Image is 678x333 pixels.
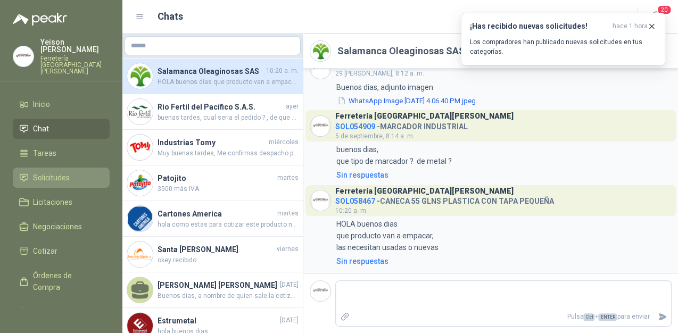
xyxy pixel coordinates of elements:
span: 29 [PERSON_NAME], 8:12 a. m. [335,70,424,77]
h4: Industrias Tomy [158,137,267,148]
button: WhatsApp Image [DATE] 4.06.40 PM.jpeg [336,95,477,106]
span: viernes [277,244,299,254]
a: Inicio [13,94,110,114]
p: Los compradores han publicado nuevas solicitudes en tus categorías. [470,37,656,56]
span: Órdenes de Compra [33,270,100,293]
p: Pulsa + para enviar [354,307,654,326]
a: Chat [13,119,110,139]
span: 20 [657,5,672,15]
span: ayer [286,102,299,112]
span: Inicio [33,98,50,110]
span: Chat [33,123,49,135]
a: Company LogoRio Fertil del Pacífico S.A.S.ayerbuenas tardes, cual seria el pedido ? , de que mate... [122,94,303,130]
p: Buenos dias, adjunto imagen [336,81,477,93]
a: Cotizar [13,241,110,261]
img: Company Logo [310,41,330,61]
span: Remisiones [33,306,72,318]
span: Solicitudes [33,172,70,184]
img: Company Logo [310,116,330,136]
a: Company LogoCartones Americamarteshola como estas para cotizar este producto necesito saber si es... [122,201,303,237]
h2: Salamanca Oleaginosas SAS [337,44,465,59]
img: Company Logo [127,135,153,160]
p: Ferretería [GEOGRAPHIC_DATA][PERSON_NAME] [40,55,110,74]
h3: ¡Has recibido nuevas solicitudes! [470,22,608,31]
span: Cotizar [33,245,57,257]
span: HOLA buenos dias que producto van a empacar, las necesitan usadas o nuevas [158,77,299,87]
span: okey recibido [158,255,299,265]
a: Licitaciones [13,192,110,212]
h4: [PERSON_NAME] [PERSON_NAME] [158,279,278,291]
button: Enviar [654,307,671,326]
span: Muy buenas tardes, Me confirmas despacho por favor o me relacionas la guía, gracias. [158,148,299,159]
img: Company Logo [127,99,153,124]
h4: Santa [PERSON_NAME] [158,244,275,255]
span: 3500 más IVA [158,184,299,194]
button: ¡Has recibido nuevas solicitudes!hace 1 hora Los compradores han publicado nuevas solicitudes en ... [461,13,665,65]
img: Company Logo [127,242,153,267]
a: Company LogoSalamanca Oleaginosas SAS10:20 a. m.HOLA buenos dias que producto van a empacar, las ... [122,59,303,94]
span: Tareas [33,147,56,159]
a: Negociaciones [13,217,110,237]
img: Company Logo [127,63,153,89]
img: Company Logo [127,170,153,196]
h1: Chats [158,9,183,24]
img: Company Logo [13,46,34,66]
a: [PERSON_NAME] [PERSON_NAME][DATE]Buenos dias, a nombre de quien sale la cotizacion ? [122,272,303,308]
div: Sin respuestas [336,169,388,181]
span: martes [277,209,299,219]
a: Sin respuestas [334,169,672,181]
h4: Salamanca Oleaginosas SAS [158,65,264,77]
span: Ctrl [583,313,594,321]
span: [DATE] [280,280,299,290]
img: Company Logo [310,59,330,79]
a: Sin respuestas [334,255,672,267]
a: Tareas [13,143,110,163]
h4: - CANECA 55 GLNS PLASTICA CON TAPA PEQUEÑA [335,194,554,204]
p: HOLA buenos dias que producto van a empacar, las necesitan usadas o nuevas [336,218,439,253]
a: Órdenes de Compra [13,265,110,297]
span: hace 1 hora [613,22,648,31]
span: ENTER [598,313,617,321]
h4: Patojito [158,172,275,184]
p: Yeison [PERSON_NAME] [40,38,110,53]
span: miércoles [269,137,299,147]
span: [DATE] [280,315,299,326]
span: SOL058467 [335,197,375,205]
h3: Ferretería [GEOGRAPHIC_DATA][PERSON_NAME] [335,188,514,194]
label: Adjuntar archivos [336,307,354,326]
h4: - MARCADOR INDUSTRIAL [335,120,514,130]
h4: Cartones America [158,208,275,220]
span: martes [277,173,299,183]
span: 5 de septiembre, 8:14 a. m. [335,132,415,140]
button: 20 [646,7,665,27]
span: Buenos dias, a nombre de quien sale la cotizacion ? [158,291,299,301]
h4: Rio Fertil del Pacífico S.A.S. [158,101,284,113]
a: Solicitudes [13,168,110,188]
span: SOL054909 [335,122,375,131]
div: Sin respuestas [336,255,388,267]
span: 10:20 a. m. [335,207,368,214]
p: buenos dias, que tipo de marcador ? de metal ? [336,144,452,167]
a: Remisiones [13,302,110,322]
img: Logo peakr [13,13,67,26]
h4: Estrumetal [158,315,278,327]
a: Company LogoPatojitomartes3500 más IVA [122,165,303,201]
span: buenas tardes, cual seria el pedido ? , de que materiales [158,113,299,123]
span: hola como estas para cotizar este producto necesito saber si es rodillo y cuna o si es solo y si ... [158,220,299,230]
h3: Ferretería [GEOGRAPHIC_DATA][PERSON_NAME] [335,113,514,119]
span: Licitaciones [33,196,72,208]
img: Company Logo [310,190,330,211]
a: Company LogoIndustrias TomymiércolesMuy buenas tardes, Me confirmas despacho por favor o me relac... [122,130,303,165]
span: 10:20 a. m. [266,66,299,76]
a: Company LogoSanta [PERSON_NAME]viernesokey recibido [122,237,303,272]
span: Negociaciones [33,221,82,232]
img: Company Logo [310,281,330,301]
img: Company Logo [127,206,153,231]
